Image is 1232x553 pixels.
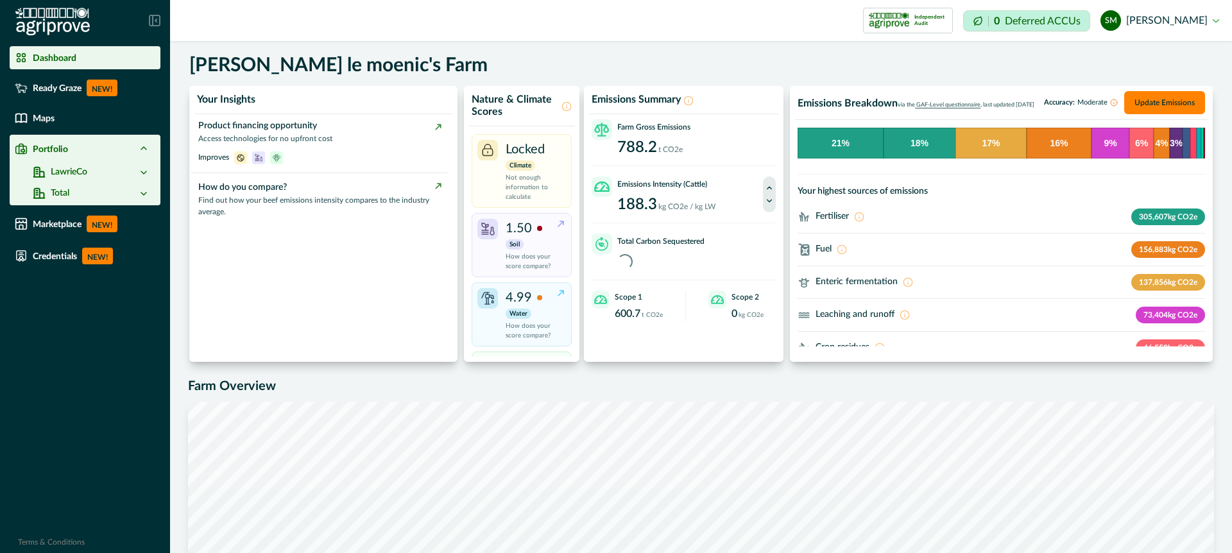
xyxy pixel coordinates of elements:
a: Ready GrazeNEW! [10,74,160,101]
p: Accuracy: [1044,99,1118,106]
p: NEW! [82,248,113,264]
p: via the , last updated [DATE] [898,101,1034,110]
p: Scope 1 [615,291,642,303]
p: Independent Audit [914,14,947,27]
svg: ; [798,309,810,321]
p: Water [506,309,531,319]
h5: Farm Overview [188,379,1214,394]
p: Improves [198,151,229,163]
p: How do you compare? [198,181,441,194]
a: Terms & Conditions [18,538,85,546]
p: Locked [506,140,545,159]
p: NEW! [87,80,117,96]
p: Scope 2 [732,291,759,303]
p: t CO2e [642,311,663,320]
p: LawrieCo [46,166,87,179]
p: Ready Graze [33,83,81,93]
h5: [PERSON_NAME] le moenic's Farm [189,54,488,77]
img: Logo [15,8,90,36]
button: certification logoIndependent Audit [863,8,953,33]
p: kg CO2e [739,311,764,320]
p: Climate [506,160,535,171]
p: 73,404 kg CO2e [1136,307,1205,323]
p: Your highest sources of emissions [798,185,1205,198]
p: NEW! [87,216,117,232]
p: 137,856 kg CO2e [1131,274,1205,291]
p: Your Insights [197,94,255,106]
a: CredentialsNEW! [10,242,160,269]
p: 4.99 [506,288,532,307]
span: biodiversity [270,152,283,162]
svg: Emissions Breakdown [798,128,1205,158]
p: t CO2e [658,144,683,155]
p: Fuel [816,242,832,256]
p: 788.2 [617,140,657,155]
p: Total Carbon Sequestered [617,235,705,247]
button: Previous [763,176,776,200]
span: soil [252,152,265,162]
a: MarketplaceNEW! [10,210,160,237]
p: 305,607 kg CO2e [1131,208,1205,225]
p: 188.3 [617,197,657,212]
p: Fertiliser [816,210,849,223]
p: Not enough information to calculate [506,173,566,202]
p: Enteric fermentation [816,275,898,289]
p: 1.50 [506,219,532,238]
p: Find out how your beef emissions intensity compares to the industry average. [198,194,441,217]
a: Maps [10,106,160,130]
p: Portfolio [33,144,68,154]
p: Credentials [33,251,77,261]
img: certification logo [869,10,909,31]
p: Dashboard [33,53,76,63]
button: steve le moenic[PERSON_NAME] [1100,5,1219,36]
p: Leaching and runoff [816,308,894,321]
button: Next [763,189,776,212]
span: climate [234,152,247,162]
p: Farm Gross Emissions [617,121,690,133]
p: Emissions Intensity (Cattle) [617,178,707,190]
span: Moderate [1077,99,1108,106]
p: 600.7 [615,309,640,319]
p: Crop residues [816,341,869,354]
p: 0 [994,16,1000,26]
p: How does your score compare? [506,252,556,271]
p: Product financing opportunity [198,119,441,133]
p: Soil [506,239,524,250]
p: Emissions Summary [592,94,681,106]
p: Marketplace [33,219,81,229]
p: 0 [732,309,737,319]
p: Maps [33,113,55,123]
p: Nature & Climate Scores [472,94,559,118]
p: How does your score compare? [506,321,556,341]
button: Update Emissions [1124,91,1205,114]
p: Access technologies for no upfront cost [198,133,441,144]
p: 156,883 kg CO2e [1131,241,1205,258]
p: Deferred ACCUs [1005,16,1081,26]
p: Total [46,187,69,200]
a: Dashboard [10,46,160,69]
p: 46,550 kg CO2e [1136,339,1205,356]
span: GAF-Level questionnaire [915,102,980,108]
p: Emissions Breakdown [798,98,898,110]
p: kg CO2e / kg LW [658,201,715,212]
